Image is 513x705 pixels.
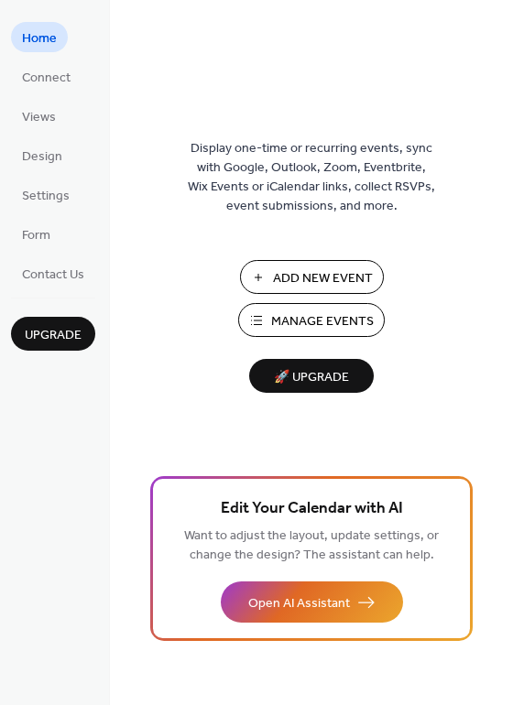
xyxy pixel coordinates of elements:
[11,22,68,52] a: Home
[25,326,82,345] span: Upgrade
[22,187,70,206] span: Settings
[11,140,73,170] a: Design
[11,101,67,131] a: Views
[238,303,385,337] button: Manage Events
[11,258,95,288] a: Contact Us
[271,312,374,331] span: Manage Events
[221,496,403,522] span: Edit Your Calendar with AI
[22,266,84,285] span: Contact Us
[22,29,57,49] span: Home
[22,226,50,245] span: Form
[249,359,374,393] button: 🚀 Upgrade
[188,139,435,216] span: Display one-time or recurring events, sync with Google, Outlook, Zoom, Eventbrite, Wix Events or ...
[11,317,95,351] button: Upgrade
[248,594,350,613] span: Open AI Assistant
[260,365,363,390] span: 🚀 Upgrade
[11,61,82,92] a: Connect
[22,147,62,167] span: Design
[22,108,56,127] span: Views
[221,581,403,623] button: Open AI Assistant
[184,524,439,568] span: Want to adjust the layout, update settings, or change the design? The assistant can help.
[22,69,71,88] span: Connect
[240,260,384,294] button: Add New Event
[273,269,373,288] span: Add New Event
[11,179,81,210] a: Settings
[11,219,61,249] a: Form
